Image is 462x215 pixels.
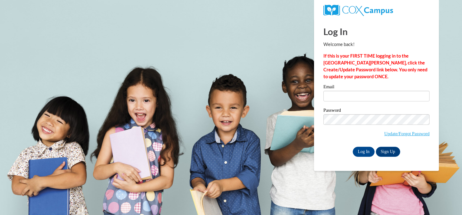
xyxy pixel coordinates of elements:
[323,108,430,114] label: Password
[323,7,393,13] a: COX Campus
[323,53,427,79] strong: If this is your FIRST TIME logging in to the [GEOGRAPHIC_DATA][PERSON_NAME], click the Create/Upd...
[353,147,375,157] input: Log In
[376,147,400,157] a: Sign Up
[384,131,430,136] a: Update/Forgot Password
[323,41,430,48] p: Welcome back!
[323,84,430,91] label: Email
[323,5,393,16] img: COX Campus
[323,25,430,38] h1: Log In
